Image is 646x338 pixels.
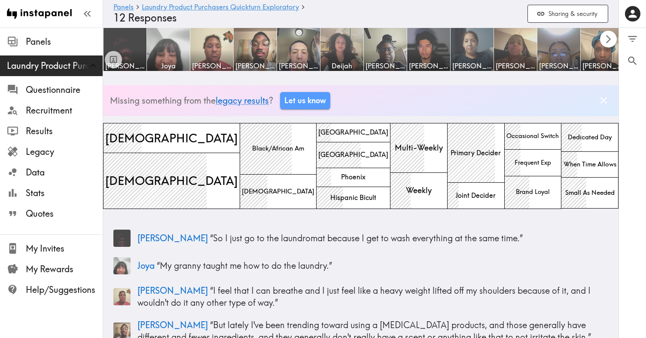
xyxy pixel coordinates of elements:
span: Weekly [404,183,433,197]
a: Let us know [280,92,330,109]
button: Filter Responses [619,28,646,50]
span: Black/African Am [250,142,306,155]
span: [PERSON_NAME] [279,61,318,71]
span: Recruitment [26,104,103,117]
button: Dismiss banner [596,92,612,108]
span: Deijah [322,61,362,71]
span: Questionnaire [26,84,103,96]
span: [DEMOGRAPHIC_DATA] [104,128,240,148]
span: [DEMOGRAPHIC_DATA] [240,185,316,198]
span: [GEOGRAPHIC_DATA] [317,126,390,139]
span: [PERSON_NAME] [192,61,232,71]
span: Joya [137,260,155,271]
span: [PERSON_NAME] [366,61,405,71]
span: When Time Allows [562,158,618,171]
button: Scroll right [600,31,617,48]
span: Brand Loyal [514,186,552,198]
span: Panels [26,36,103,48]
span: Data [26,166,103,178]
button: Toggle between responses and questions [105,51,122,68]
span: My Invites [26,243,103,255]
span: Quotes [26,208,103,220]
span: Frequent Exp [513,157,553,169]
a: [PERSON_NAME] [407,28,451,71]
span: Occasional Switch [505,130,561,142]
span: My Rewards [26,263,103,275]
span: Joint Decider [454,189,497,202]
img: Panelist thumbnail [113,288,131,305]
span: [PERSON_NAME] [452,61,492,71]
a: [PERSON_NAME] [234,28,277,71]
span: [PERSON_NAME] [409,61,448,71]
a: Deijah [320,28,364,71]
a: Laundry Product Purchasers Quickturn Exploratory [142,3,299,12]
a: [PERSON_NAME] [364,28,407,71]
span: [DEMOGRAPHIC_DATA] [104,171,240,191]
span: [PERSON_NAME] [105,61,145,71]
a: legacy results [216,95,269,106]
a: Panelist thumbnail[PERSON_NAME] “I feel that I can breathe and I just feel like a heavy weight li... [113,281,608,312]
img: Panelist thumbnail [113,257,131,274]
img: Panelist thumbnail [113,230,131,247]
span: Small As Needed [564,187,616,199]
span: Laundry Product Purchasers Quickturn Exploratory [7,60,103,72]
span: Primary Decider [449,147,503,160]
span: [PERSON_NAME] [137,320,208,330]
button: Search [619,50,646,72]
a: [PERSON_NAME] [581,28,624,71]
button: Sharing & security [527,5,608,23]
span: Search [627,55,638,67]
p: Missing something from the ? [110,95,273,107]
a: Panels [113,3,134,12]
p: “ My granny taught me how to do the laundry. ” [137,260,608,272]
a: Panelist thumbnail[PERSON_NAME] “So I just go to the laundromat because I get to wash everything ... [113,226,608,250]
a: [PERSON_NAME] [190,28,234,71]
span: Multi-Weekly [393,141,445,155]
a: [PERSON_NAME] [103,28,147,71]
p: “ I feel that I can breathe and I just feel like a heavy weight lifted off my shoulders because o... [137,285,608,309]
span: [PERSON_NAME] [582,61,622,71]
span: Phoenix [339,171,367,184]
span: [PERSON_NAME] [235,61,275,71]
a: [PERSON_NAME] [494,28,537,71]
a: Panelist thumbnailJoya “My granny taught me how to do the laundry.” [113,254,608,278]
p: “ So I just go to the laundromat because I get to wash everything at the same time. ” [137,232,608,244]
a: [PERSON_NAME] [537,28,581,71]
span: [PERSON_NAME] [137,285,208,296]
span: Results [26,125,103,137]
a: [PERSON_NAME] [451,28,494,71]
span: Legacy [26,146,103,158]
span: [PERSON_NAME] [539,61,579,71]
span: Filter Responses [627,33,638,45]
a: [PERSON_NAME] [277,28,320,71]
a: Joya [147,28,190,71]
span: Dedicated Day [566,131,614,144]
span: Help/Suggestions [26,284,103,296]
span: [PERSON_NAME] [137,233,208,243]
span: [PERSON_NAME] [496,61,535,71]
span: Joya [149,61,188,71]
span: Stats [26,187,103,199]
span: Hispanic Bicult [329,191,378,204]
span: 12 Responses [113,12,177,24]
span: [GEOGRAPHIC_DATA] [317,148,390,161]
